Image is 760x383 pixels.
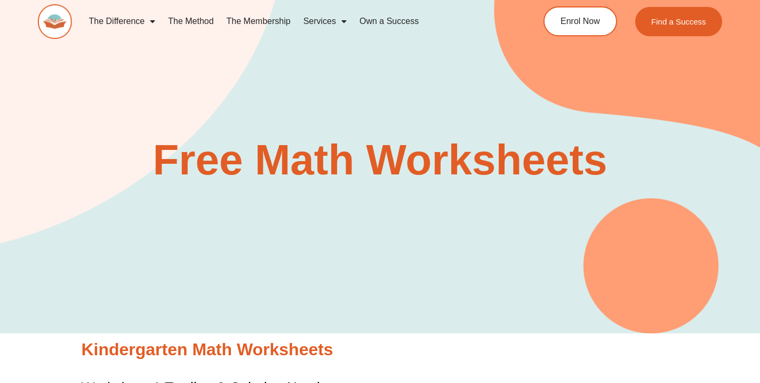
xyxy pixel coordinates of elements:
a: Services [297,9,353,34]
nav: Menu [83,9,505,34]
a: The Membership [220,9,297,34]
span: Enrol Now [561,17,600,26]
a: Find a Success [635,7,722,36]
span: Find a Success [651,18,706,26]
a: The Method [162,9,220,34]
a: Enrol Now [543,6,617,36]
h2: Kindergarten Math Worksheets [82,339,679,361]
h2: Free Math Worksheets [76,139,684,181]
a: The Difference [83,9,162,34]
a: Own a Success [353,9,425,34]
